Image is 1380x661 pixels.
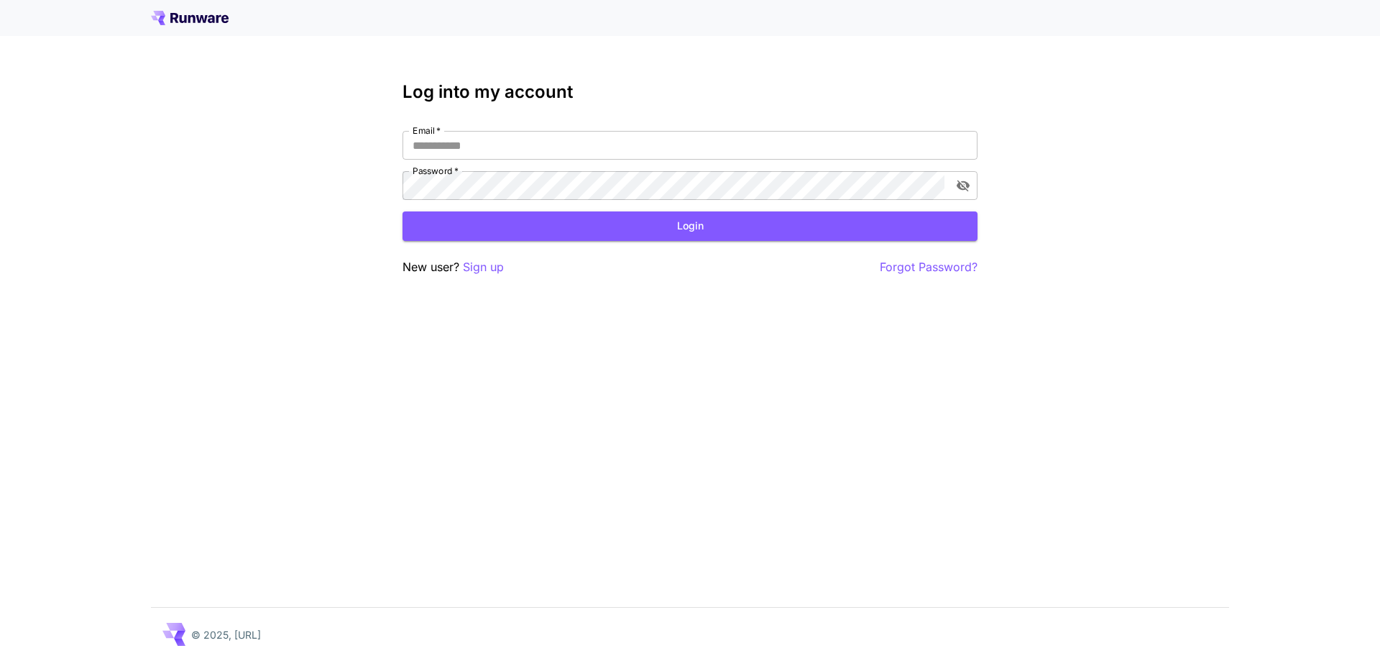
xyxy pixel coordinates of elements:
[880,258,977,276] button: Forgot Password?
[413,124,441,137] label: Email
[191,627,261,642] p: © 2025, [URL]
[402,82,977,102] h3: Log into my account
[402,258,504,276] p: New user?
[413,165,459,177] label: Password
[402,211,977,241] button: Login
[950,173,976,199] button: toggle password visibility
[463,258,504,276] button: Sign up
